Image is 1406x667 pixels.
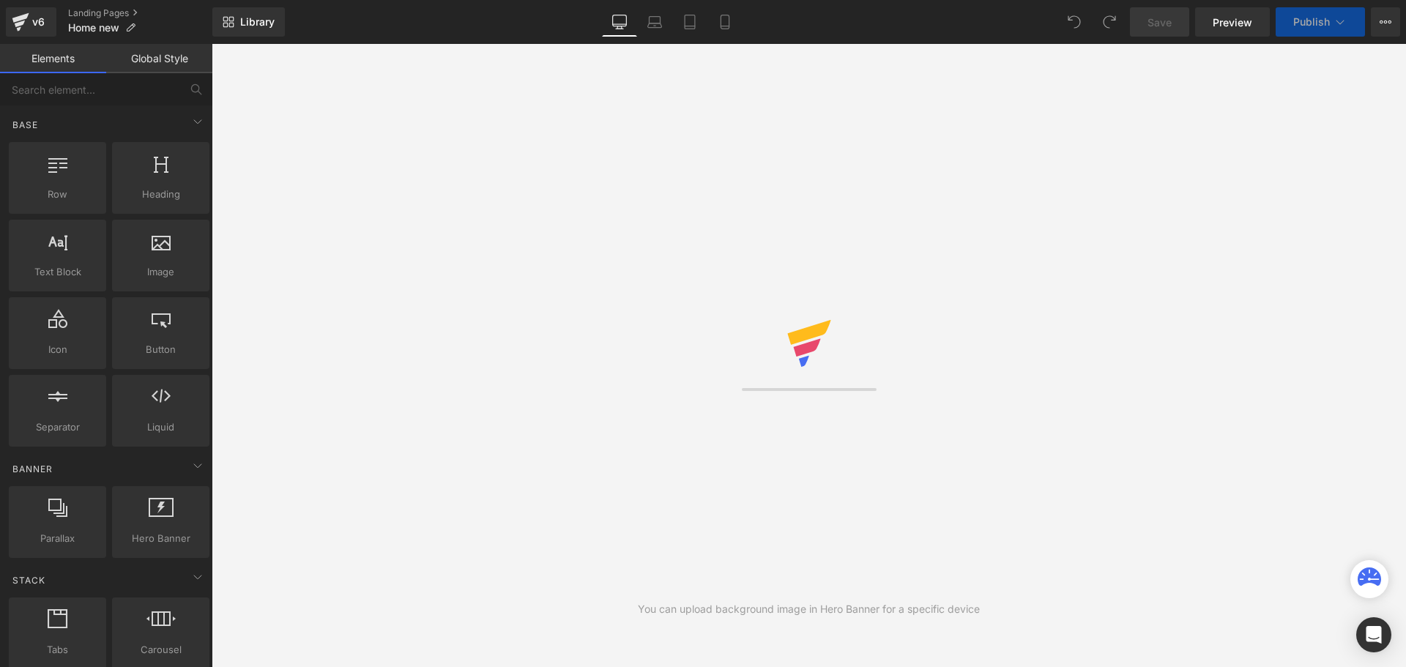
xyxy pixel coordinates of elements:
span: Parallax [13,531,102,546]
span: Preview [1213,15,1252,30]
span: Home new [68,22,119,34]
span: Stack [11,573,47,587]
div: v6 [29,12,48,31]
a: Global Style [106,44,212,73]
span: Base [11,118,40,132]
span: Tabs [13,642,102,657]
span: Save [1148,15,1172,30]
span: Library [240,15,275,29]
a: New Library [212,7,285,37]
button: More [1371,7,1400,37]
a: Landing Pages [68,7,212,19]
button: Publish [1276,7,1365,37]
span: Liquid [116,420,205,435]
span: Hero Banner [116,531,205,546]
span: Carousel [116,642,205,657]
div: Open Intercom Messenger [1356,617,1391,652]
a: Desktop [602,7,637,37]
span: Button [116,342,205,357]
a: v6 [6,7,56,37]
a: Laptop [637,7,672,37]
span: Row [13,187,102,202]
button: Undo [1060,7,1089,37]
div: You can upload background image in Hero Banner for a specific device [638,601,980,617]
a: Preview [1195,7,1270,37]
span: Image [116,264,205,280]
button: Redo [1095,7,1124,37]
span: Banner [11,462,54,476]
span: Heading [116,187,205,202]
a: Mobile [707,7,743,37]
span: Text Block [13,264,102,280]
span: Icon [13,342,102,357]
span: Publish [1293,16,1330,28]
a: Tablet [672,7,707,37]
span: Separator [13,420,102,435]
